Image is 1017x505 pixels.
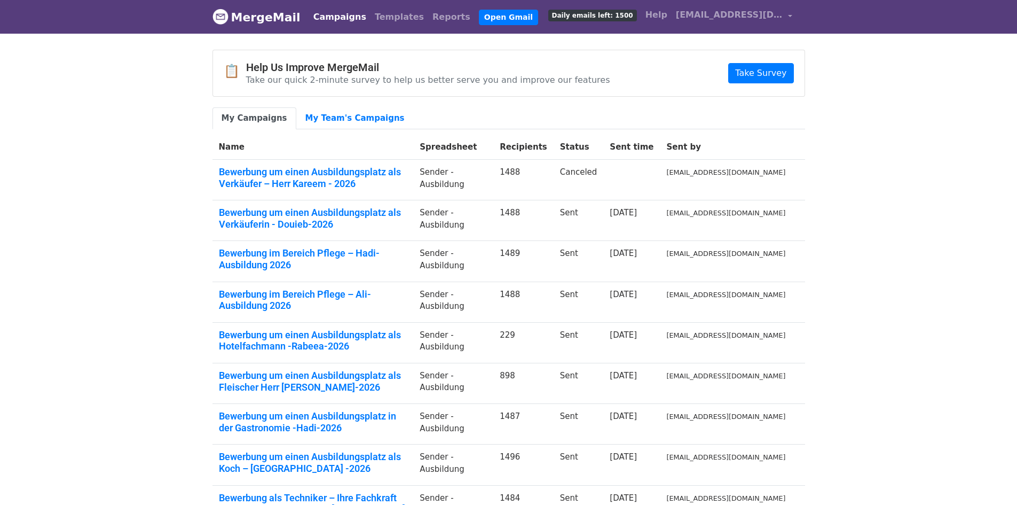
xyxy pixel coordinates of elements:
small: [EMAIL_ADDRESS][DOMAIN_NAME] [667,291,786,299]
td: 229 [493,322,554,363]
a: MergeMail [212,6,301,28]
th: Name [212,135,414,160]
small: [EMAIL_ADDRESS][DOMAIN_NAME] [667,250,786,258]
th: Status [554,135,604,160]
td: Sender -Ausbildung [413,160,493,200]
p: Take our quick 2-minute survey to help us better serve you and improve our features [246,74,610,86]
td: Sender -Ausbildung [413,363,493,403]
a: Bewerbung um einen Ausbildungsplatz in der Gastronomie -Hadi-2026 [219,410,407,433]
th: Spreadsheet [413,135,493,160]
a: [DATE] [610,371,637,380]
td: Sender -Ausbildung [413,322,493,363]
a: [DATE] [610,248,637,258]
a: [DATE] [610,411,637,421]
a: [DATE] [610,452,637,462]
a: Bewerbung im Bereich Pflege – Ali- Ausbildung 2026 [219,289,407,312]
span: Daily emails left: 1500 [548,10,637,21]
a: Templates [370,6,428,28]
a: [DATE] [610,290,637,299]
td: Sender -Ausbildung [413,445,493,485]
td: Sender -Ausbildung [413,404,493,445]
a: Bewerbung im Bereich Pflege – Hadi- Ausbildung 2026 [219,247,407,270]
span: [EMAIL_ADDRESS][DOMAIN_NAME] [676,9,783,21]
a: Take Survey [728,63,793,83]
td: 898 [493,363,554,403]
a: Reports [428,6,475,28]
a: [DATE] [610,330,637,340]
a: Bewerbung um einen Ausbildungsplatz als Verkäuferin - Douieb-2026 [219,207,407,230]
td: Canceled [554,160,604,200]
div: Chat-Widget [964,454,1017,505]
td: 1489 [493,241,554,282]
td: Sent [554,282,604,322]
a: Bewerbung um einen Ausbildungsplatz als Koch – [GEOGRAPHIC_DATA] -2026 [219,451,407,474]
td: 1488 [493,282,554,322]
iframe: Chat Widget [964,454,1017,505]
small: [EMAIL_ADDRESS][DOMAIN_NAME] [667,168,786,176]
a: Bewerbung um einen Ausbildungsplatz als Hotelfachmann -Rabeea-2026 [219,329,407,352]
span: 📋 [224,64,246,79]
small: [EMAIL_ADDRESS][DOMAIN_NAME] [667,331,786,339]
small: [EMAIL_ADDRESS][DOMAIN_NAME] [667,209,786,217]
th: Sent time [603,135,660,160]
small: [EMAIL_ADDRESS][DOMAIN_NAME] [667,413,786,421]
a: Bewerbung um einen Ausbildungsplatz als Fleischer Herr [PERSON_NAME]-2026 [219,370,407,393]
td: Sender -Ausbildung [413,282,493,322]
small: [EMAIL_ADDRESS][DOMAIN_NAME] [667,494,786,502]
a: Bewerbung um einen Ausbildungsplatz als Verkäufer – Herr Kareem - 2026 [219,166,407,189]
a: My Campaigns [212,107,296,129]
h4: Help Us Improve MergeMail [246,61,610,74]
a: [DATE] [610,493,637,503]
a: Campaigns [309,6,370,28]
td: 1488 [493,200,554,241]
td: Sent [554,241,604,282]
small: [EMAIL_ADDRESS][DOMAIN_NAME] [667,372,786,380]
td: Sent [554,445,604,485]
td: 1496 [493,445,554,485]
a: Daily emails left: 1500 [544,4,641,26]
a: Open Gmail [479,10,538,25]
a: [DATE] [610,208,637,217]
td: 1488 [493,160,554,200]
td: 1487 [493,404,554,445]
th: Recipients [493,135,554,160]
a: [EMAIL_ADDRESS][DOMAIN_NAME] [672,4,797,29]
small: [EMAIL_ADDRESS][DOMAIN_NAME] [667,453,786,461]
td: Sender -Ausbildung [413,241,493,282]
td: Sent [554,363,604,403]
td: Sender -Ausbildung [413,200,493,241]
a: Help [641,4,672,26]
a: My Team's Campaigns [296,107,414,129]
td: Sent [554,200,604,241]
th: Sent by [660,135,792,160]
td: Sent [554,404,604,445]
img: MergeMail logo [212,9,228,25]
td: Sent [554,322,604,363]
